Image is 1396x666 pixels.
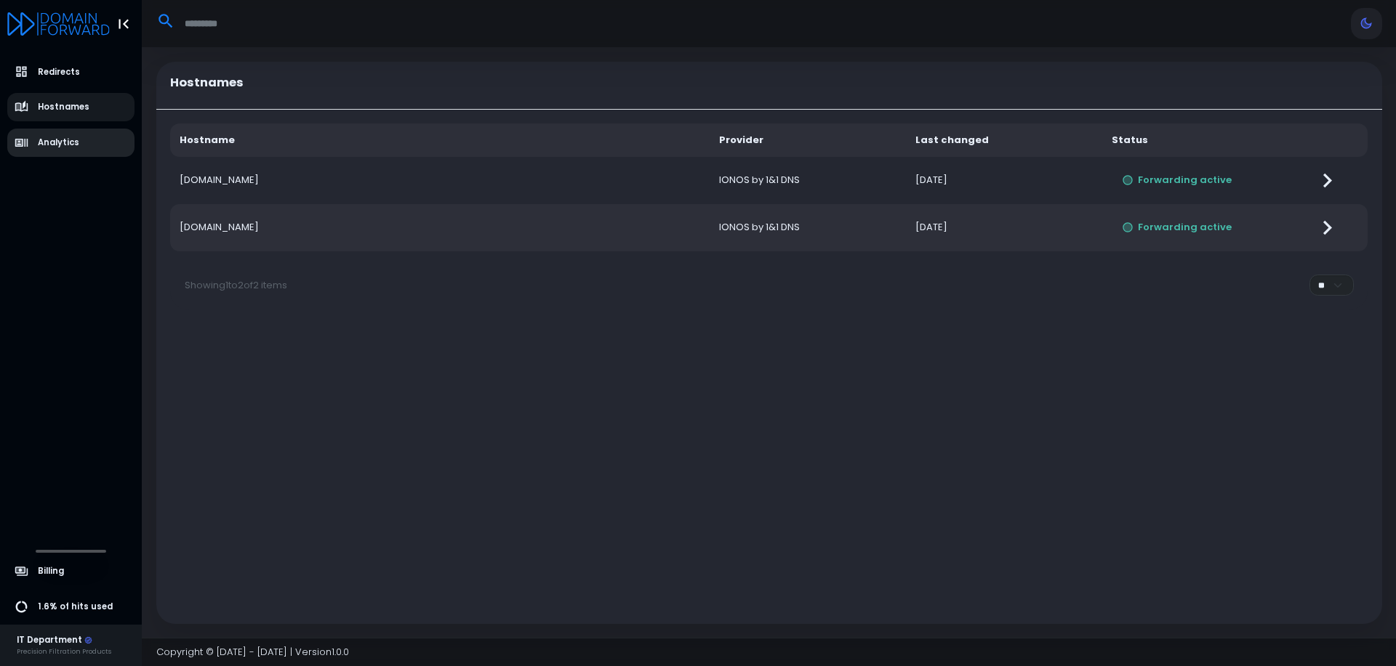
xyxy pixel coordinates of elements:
[7,13,110,33] a: Logo
[170,157,710,204] td: [DOMAIN_NAME]
[1112,215,1243,240] button: Forwarding active
[110,10,137,38] button: Toggle Aside
[38,601,113,613] span: 1.6% of hits used
[17,634,111,647] div: IT Department
[38,101,89,113] span: Hostnames
[1112,168,1243,193] button: Forwarding active
[7,593,135,621] a: 1.6% of hits used
[906,123,1102,157] th: Last changed
[38,66,80,78] span: Redirects
[1102,123,1304,157] th: Status
[906,157,1102,204] td: [DATE]
[17,646,111,657] div: Precision Filtration Products
[170,123,710,157] th: Hostname
[710,157,906,204] td: IONOS by 1&1 DNS
[7,557,135,585] a: Billing
[7,93,135,121] a: Hostnames
[710,123,906,157] th: Provider
[170,204,710,251] td: [DOMAIN_NAME]
[7,58,135,86] a: Redirects
[1309,275,1353,296] select: Per
[906,204,1102,251] td: [DATE]
[7,129,135,157] a: Analytics
[185,278,287,292] span: Showing 1 to 2 of 2 items
[156,645,349,659] span: Copyright © [DATE] - [DATE] | Version 1.0.0
[38,565,64,577] span: Billing
[170,76,244,90] h5: Hostnames
[38,137,79,149] span: Analytics
[710,204,906,251] td: IONOS by 1&1 DNS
